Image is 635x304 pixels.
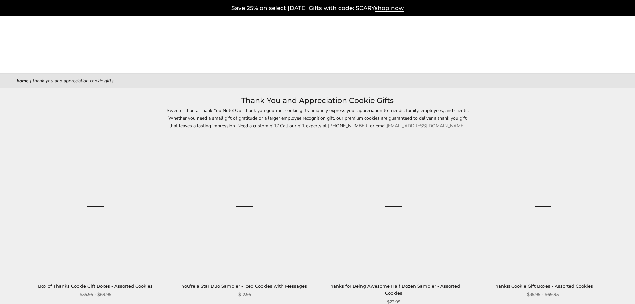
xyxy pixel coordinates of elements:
[17,78,29,84] a: Home
[175,136,314,276] a: You’re a Star Duo Sampler - Iced Cookies with Messages
[80,291,111,298] span: $35.95 - $69.95
[33,78,114,84] span: Thank You and Appreciation Cookie Gifts
[38,283,153,289] a: Box of Thanks Cookie Gift Boxes - Assorted Cookies
[473,136,612,276] a: Thanks! Cookie Gift Boxes - Assorted Cookies
[387,123,465,129] a: [EMAIL_ADDRESS][DOMAIN_NAME]
[182,283,307,289] a: You’re a Star Duo Sampler - Iced Cookies with Messages
[324,136,463,276] a: Thanks for Being Awesome Half Dozen Sampler - Assorted Cookies
[231,5,404,12] a: Save 25% on select [DATE] Gifts with code: SCARYshop now
[493,283,593,289] a: Thanks! Cookie Gift Boxes - Assorted Cookies
[527,291,559,298] span: $35.95 - $69.95
[27,95,608,107] h1: Thank You and Appreciation Cookie Gifts
[238,291,251,298] span: $12.95
[17,77,618,85] nav: breadcrumbs
[328,283,460,296] a: Thanks for Being Awesome Half Dozen Sampler - Assorted Cookies
[375,5,404,12] span: shop now
[30,78,31,84] span: |
[164,107,471,130] p: Sweeter than a Thank You Note! Our thank you gourmet cookie gifts uniquely express your appreciat...
[26,136,165,276] a: Box of Thanks Cookie Gift Boxes - Assorted Cookies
